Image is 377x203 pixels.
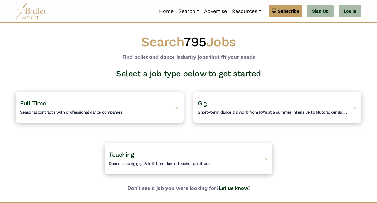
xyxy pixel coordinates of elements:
img: gem.svg [272,8,277,14]
a: Subscribe [269,5,302,17]
span: > [264,155,267,162]
a: Home [157,5,176,18]
span: Short-term dance gig work from RA's at a summer intensive to Nutcracker guestings. [198,108,357,115]
a: Log In [339,5,361,18]
a: Search [176,5,202,18]
span: > [353,104,356,110]
span: Gig [198,99,207,107]
b: Don't see a job you were looking for? [11,184,366,192]
a: Sign Up [307,5,334,18]
h3: Select a job type below to get started [11,69,366,79]
span: 795 [184,34,206,49]
a: Full TimeSeasonal contracts with professional dance companies. > [16,92,184,123]
span: Seasonal contracts with professional dance companies. [20,110,124,114]
span: Teaching [109,151,134,158]
a: Let us know! [219,185,250,191]
a: Resources [229,5,263,18]
span: Dance teacing gigs & full-time dance teacher positions. [109,161,212,166]
a: Advertise [202,5,229,18]
span: Subscribe [278,8,299,14]
a: GigShort-term dance gig work from RA's at a summer intensive to Nutcracker guestings. > [193,92,361,123]
a: TeachingDance teacing gigs & full-time dance teacher positions. > [105,143,272,174]
b: Find ballet and dance industry jobs that fit your needs [122,54,255,60]
span: > [175,104,179,110]
span: Full Time [20,99,47,107]
h1: Search Jobs [16,33,361,51]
